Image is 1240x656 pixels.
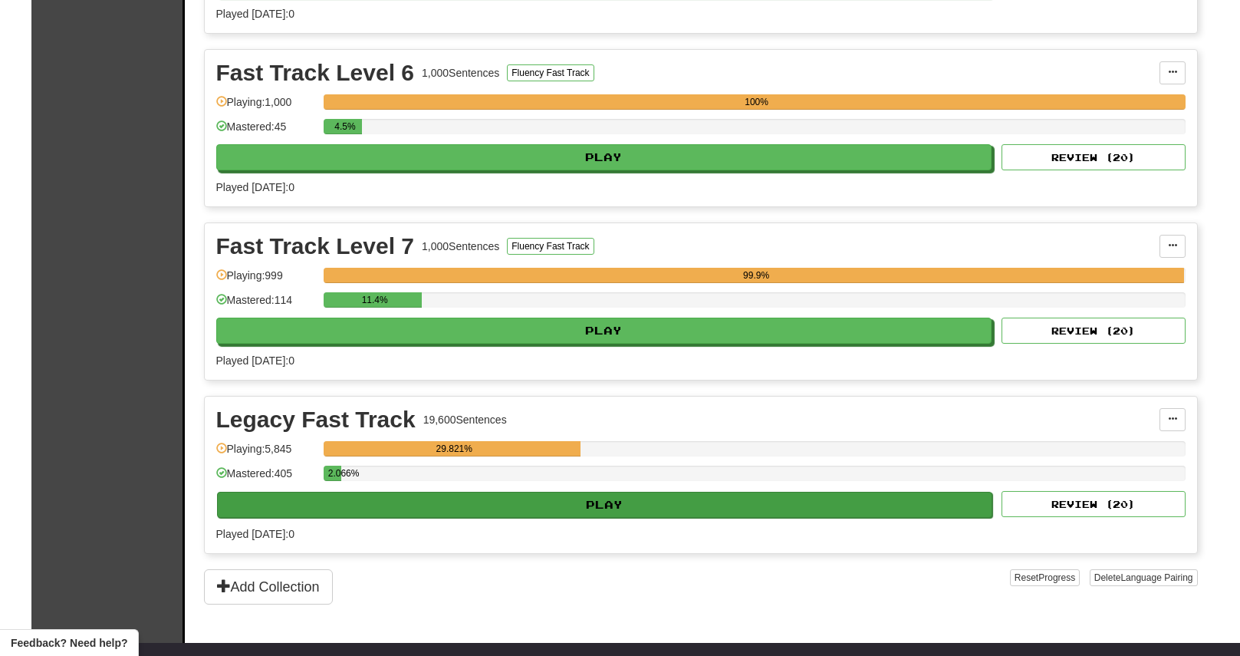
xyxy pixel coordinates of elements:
[422,239,499,254] div: 1,000 Sentences
[507,238,594,255] button: Fluency Fast Track
[216,354,294,367] span: Played [DATE]: 0
[216,268,316,293] div: Playing: 999
[216,61,415,84] div: Fast Track Level 6
[216,441,316,466] div: Playing: 5,845
[1002,318,1186,344] button: Review (20)
[328,94,1186,110] div: 100%
[1120,572,1192,583] span: Language Pairing
[216,94,316,120] div: Playing: 1,000
[328,292,422,308] div: 11.4%
[328,466,341,481] div: 2.066%
[216,144,992,170] button: Play
[1010,569,1080,586] button: ResetProgress
[1002,144,1186,170] button: Review (20)
[216,466,316,491] div: Mastered: 405
[217,492,993,518] button: Play
[1002,491,1186,517] button: Review (20)
[216,318,992,344] button: Play
[328,119,362,134] div: 4.5%
[216,235,415,258] div: Fast Track Level 7
[216,181,294,193] span: Played [DATE]: 0
[204,569,333,605] button: Add Collection
[507,64,594,81] button: Fluency Fast Track
[216,408,416,431] div: Legacy Fast Track
[216,8,294,20] span: Played [DATE]: 0
[11,635,127,651] span: Open feedback widget
[216,528,294,540] span: Played [DATE]: 0
[328,441,581,457] div: 29.821%
[1090,569,1198,586] button: DeleteLanguage Pairing
[1038,572,1075,583] span: Progress
[216,119,316,144] div: Mastered: 45
[422,65,499,81] div: 1,000 Sentences
[328,268,1185,283] div: 99.9%
[216,292,316,318] div: Mastered: 114
[423,412,507,427] div: 19,600 Sentences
